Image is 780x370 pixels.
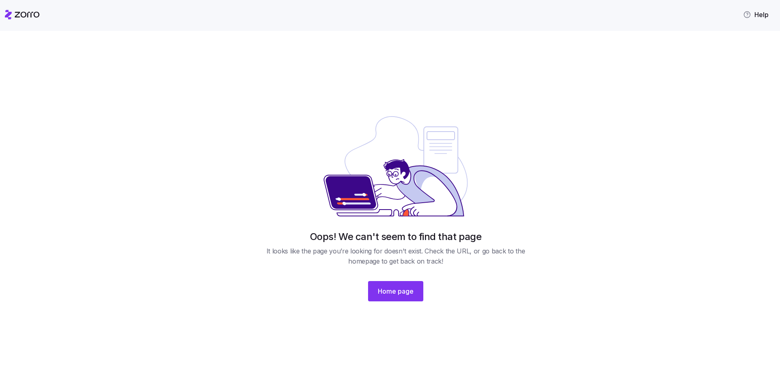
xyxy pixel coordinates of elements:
[260,246,531,266] span: It looks like the page you’re looking for doesn't exist. Check the URL, or go back to the homepag...
[368,281,423,301] button: Home page
[310,230,481,243] h1: Oops! We can't seem to find that page
[743,10,769,19] span: Help
[368,273,423,301] a: Home page
[737,6,775,23] button: Help
[378,286,414,296] span: Home page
